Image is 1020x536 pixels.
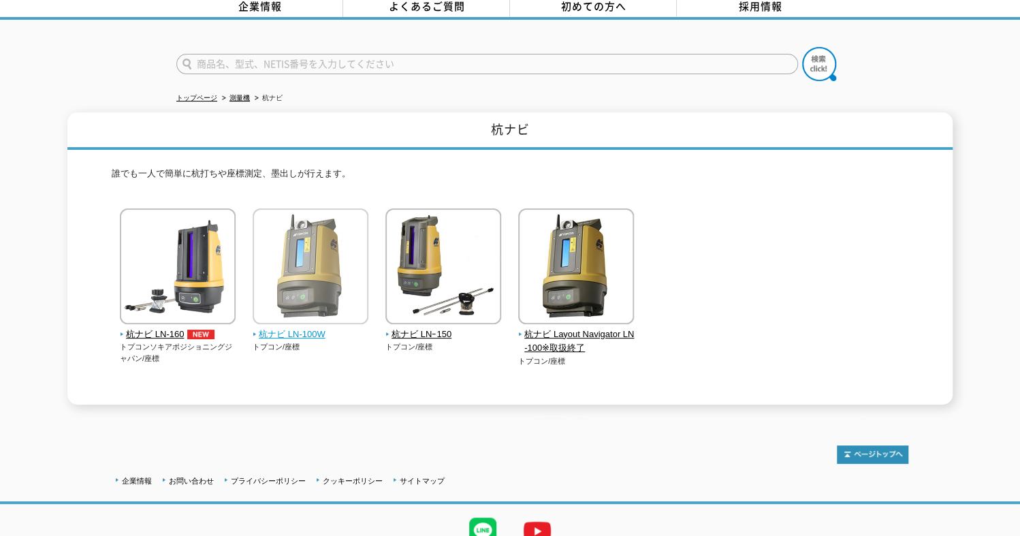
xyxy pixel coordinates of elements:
[253,208,368,328] img: 杭ナビ LN-100W
[518,356,635,367] p: トプコン/座標
[120,315,236,342] a: 杭ナビ LN-160NEW
[518,328,635,356] span: 杭ナビ Layout Navigator LN-100※取扱終了
[400,477,445,485] a: サイトマップ
[184,330,218,339] img: NEW
[120,328,236,342] span: 杭ナビ LN-160
[253,341,369,353] p: トプコン/座標
[176,54,798,74] input: 商品名、型式、NETIS番号を入力してください
[122,477,152,485] a: 企業情報
[385,208,501,328] img: 杭ナビ LNｰ150
[120,341,236,364] p: トプコンソキアポジショニングジャパン/座標
[169,477,214,485] a: お問い合わせ
[229,94,250,101] a: 測量機
[252,91,283,106] li: 杭ナビ
[120,208,236,328] img: 杭ナビ LN-160
[385,341,502,353] p: トプコン/座標
[253,328,369,342] span: 杭ナビ LN-100W
[837,445,908,464] img: トップページへ
[112,167,908,188] p: 誰でも一人で簡単に杭打ちや座標測定、墨出しが行えます。
[518,208,634,328] img: 杭ナビ Layout Navigator LN-100※取扱終了
[385,315,502,342] a: 杭ナビ LNｰ150
[802,47,836,81] img: btn_search.png
[518,315,635,356] a: 杭ナビ Layout Navigator LN-100※取扱終了
[385,328,502,342] span: 杭ナビ LNｰ150
[67,112,953,150] h1: 杭ナビ
[253,315,369,342] a: 杭ナビ LN-100W
[176,94,217,101] a: トップページ
[323,477,383,485] a: クッキーポリシー
[231,477,306,485] a: プライバシーポリシー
